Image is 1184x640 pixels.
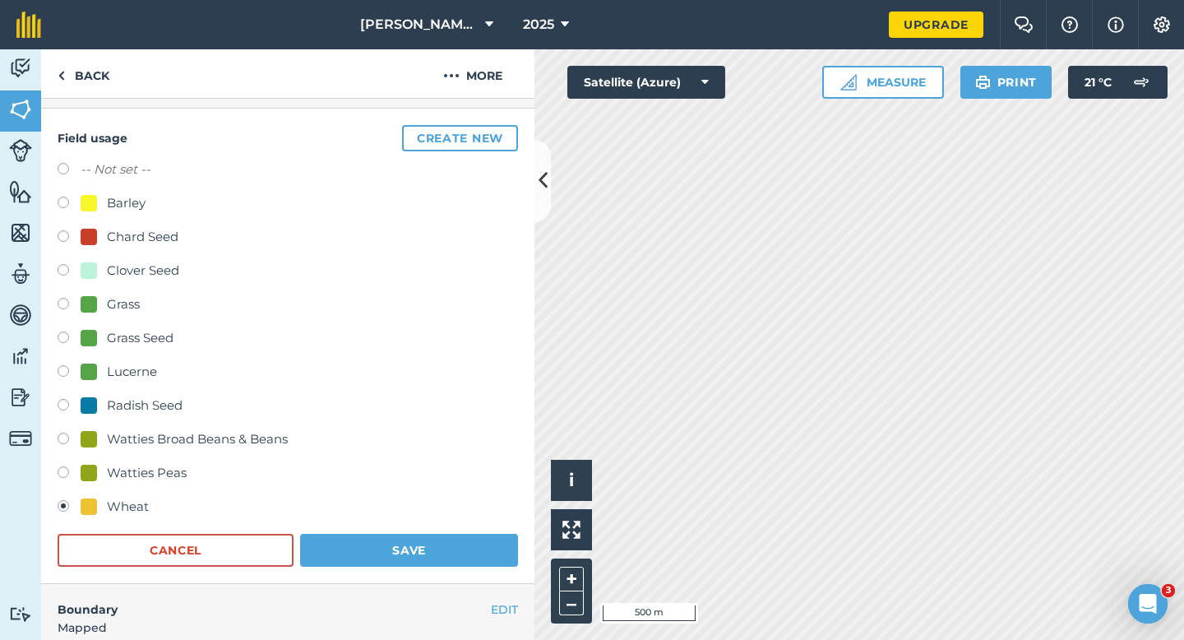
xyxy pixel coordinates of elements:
[1085,66,1112,99] span: 21 ° C
[523,15,554,35] span: 2025
[9,179,32,204] img: svg+xml;base64,PHN2ZyB4bWxucz0iaHR0cDovL3d3dy53My5vcmcvMjAwMC9zdmciIHdpZHRoPSI1NiIgaGVpZ2h0PSI2MC...
[58,125,518,151] h4: Field usage
[41,49,126,98] a: Back
[840,74,857,90] img: Ruler icon
[9,303,32,327] img: svg+xml;base64,PD94bWwgdmVyc2lvbj0iMS4wIiBlbmNvZGluZz0idXRmLTgiPz4KPCEtLSBHZW5lcmF0b3I6IEFkb2JlIE...
[41,584,491,619] h4: Boundary
[1128,584,1168,624] iframe: Intercom live chat
[567,66,725,99] button: Satellite (Azure)
[559,567,584,591] button: +
[1014,16,1034,33] img: Two speech bubbles overlapping with the left bubble in the forefront
[9,262,32,286] img: svg+xml;base64,PD94bWwgdmVyc2lvbj0iMS4wIiBlbmNvZGluZz0idXRmLTgiPz4KPCEtLSBHZW5lcmF0b3I6IEFkb2JlIE...
[107,429,288,449] div: Watties Broad Beans & Beans
[9,97,32,122] img: svg+xml;base64,PHN2ZyB4bWxucz0iaHR0cDovL3d3dy53My5vcmcvMjAwMC9zdmciIHdpZHRoPSI1NiIgaGVpZ2h0PSI2MC...
[551,460,592,501] button: i
[1068,66,1168,99] button: 21 °C
[889,12,983,38] a: Upgrade
[41,619,534,637] span: Mapped
[1162,584,1175,597] span: 3
[9,344,32,369] img: svg+xml;base64,PD94bWwgdmVyc2lvbj0iMS4wIiBlbmNvZGluZz0idXRmLTgiPz4KPCEtLSBHZW5lcmF0b3I6IEFkb2JlIE...
[107,396,183,415] div: Radish Seed
[81,160,150,179] label: -- Not set --
[9,427,32,450] img: svg+xml;base64,PD94bWwgdmVyc2lvbj0iMS4wIiBlbmNvZGluZz0idXRmLTgiPz4KPCEtLSBHZW5lcmF0b3I6IEFkb2JlIE...
[107,294,140,314] div: Grass
[9,139,32,162] img: svg+xml;base64,PD94bWwgdmVyc2lvbj0iMS4wIiBlbmNvZGluZz0idXRmLTgiPz4KPCEtLSBHZW5lcmF0b3I6IEFkb2JlIE...
[9,606,32,622] img: svg+xml;base64,PD94bWwgdmVyc2lvbj0iMS4wIiBlbmNvZGluZz0idXRmLTgiPz4KPCEtLSBHZW5lcmF0b3I6IEFkb2JlIE...
[9,56,32,81] img: svg+xml;base64,PD94bWwgdmVyc2lvbj0iMS4wIiBlbmNvZGluZz0idXRmLTgiPz4KPCEtLSBHZW5lcmF0b3I6IEFkb2JlIE...
[107,463,187,483] div: Watties Peas
[1060,16,1080,33] img: A question mark icon
[107,227,178,247] div: Chard Seed
[9,385,32,410] img: svg+xml;base64,PD94bWwgdmVyc2lvbj0iMS4wIiBlbmNvZGluZz0idXRmLTgiPz4KPCEtLSBHZW5lcmF0b3I6IEFkb2JlIE...
[9,220,32,245] img: svg+xml;base64,PHN2ZyB4bWxucz0iaHR0cDovL3d3dy53My5vcmcvMjAwMC9zdmciIHdpZHRoPSI1NiIgaGVpZ2h0PSI2MC...
[411,49,534,98] button: More
[1125,66,1158,99] img: svg+xml;base64,PD94bWwgdmVyc2lvbj0iMS4wIiBlbmNvZGluZz0idXRmLTgiPz4KPCEtLSBHZW5lcmF0b3I6IEFkb2JlIE...
[107,328,173,348] div: Grass Seed
[822,66,944,99] button: Measure
[1108,15,1124,35] img: svg+xml;base64,PHN2ZyB4bWxucz0iaHR0cDovL3d3dy53My5vcmcvMjAwMC9zdmciIHdpZHRoPSIxNyIgaGVpZ2h0PSIxNy...
[58,534,294,567] button: Cancel
[360,15,479,35] span: [PERSON_NAME] & Sons
[443,66,460,86] img: svg+xml;base64,PHN2ZyB4bWxucz0iaHR0cDovL3d3dy53My5vcmcvMjAwMC9zdmciIHdpZHRoPSIyMCIgaGVpZ2h0PSIyNC...
[491,601,518,619] button: EDIT
[107,261,179,281] div: Clover Seed
[107,497,149,517] div: Wheat
[402,125,518,151] button: Create new
[58,66,65,86] img: svg+xml;base64,PHN2ZyB4bWxucz0iaHR0cDovL3d3dy53My5vcmcvMjAwMC9zdmciIHdpZHRoPSI5IiBoZWlnaHQ9IjI0Ii...
[559,591,584,615] button: –
[107,362,157,382] div: Lucerne
[960,66,1052,99] button: Print
[300,534,518,567] button: Save
[107,193,146,213] div: Barley
[16,12,41,38] img: fieldmargin Logo
[1152,16,1172,33] img: A cog icon
[569,470,574,490] span: i
[975,72,991,92] img: svg+xml;base64,PHN2ZyB4bWxucz0iaHR0cDovL3d3dy53My5vcmcvMjAwMC9zdmciIHdpZHRoPSIxOSIgaGVpZ2h0PSIyNC...
[562,521,580,539] img: Four arrows, one pointing top left, one top right, one bottom right and the last bottom left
